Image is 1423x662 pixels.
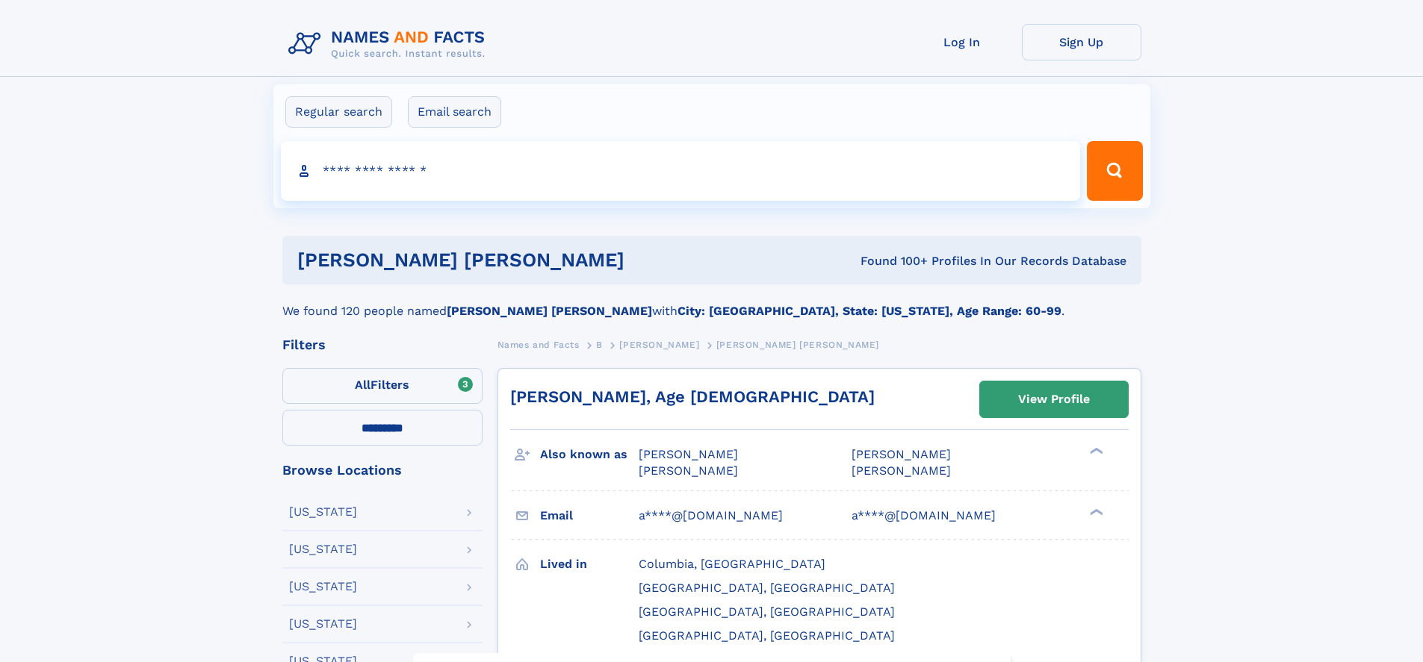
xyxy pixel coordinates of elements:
span: [PERSON_NAME] [639,447,738,461]
a: [PERSON_NAME] [619,335,699,354]
a: [PERSON_NAME], Age [DEMOGRAPHIC_DATA] [510,387,875,406]
a: Sign Up [1022,24,1141,60]
a: Names and Facts [497,335,580,354]
a: View Profile [980,381,1128,417]
label: Regular search [285,96,392,128]
div: ❯ [1086,507,1104,516]
div: Found 100+ Profiles In Our Records Database [742,253,1126,269]
button: Search Button [1087,141,1142,201]
div: [US_STATE] [289,543,357,555]
span: [PERSON_NAME] [619,340,699,350]
label: Filters [282,368,483,404]
span: All [355,378,371,392]
span: B [596,340,603,350]
span: [PERSON_NAME] [639,463,738,478]
div: View Profile [1018,382,1090,416]
input: search input [281,141,1081,201]
b: [PERSON_NAME] [PERSON_NAME] [447,304,652,318]
h3: Email [540,503,639,528]
b: City: [GEOGRAPHIC_DATA], State: [US_STATE], Age Range: 60-99 [678,304,1061,318]
h3: Lived in [540,552,639,577]
div: Browse Locations [282,463,483,477]
div: Filters [282,338,483,352]
a: B [596,335,603,354]
img: Logo Names and Facts [282,24,497,64]
a: Log In [902,24,1022,60]
label: Email search [408,96,501,128]
div: We found 120 people named with . [282,284,1141,320]
span: Columbia, [GEOGRAPHIC_DATA] [639,557,825,571]
span: [GEOGRAPHIC_DATA], [GEOGRAPHIC_DATA] [639,581,895,595]
span: [PERSON_NAME] [852,447,951,461]
div: [US_STATE] [289,506,357,518]
span: [PERSON_NAME] [852,463,951,478]
span: [PERSON_NAME] [PERSON_NAME] [716,340,879,350]
div: [US_STATE] [289,581,357,593]
div: [US_STATE] [289,618,357,630]
span: [GEOGRAPHIC_DATA], [GEOGRAPHIC_DATA] [639,605,895,619]
h3: Also known as [540,442,639,467]
span: [GEOGRAPHIC_DATA], [GEOGRAPHIC_DATA] [639,628,895,643]
div: ❯ [1086,446,1104,456]
h1: [PERSON_NAME] [PERSON_NAME] [297,251,742,269]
